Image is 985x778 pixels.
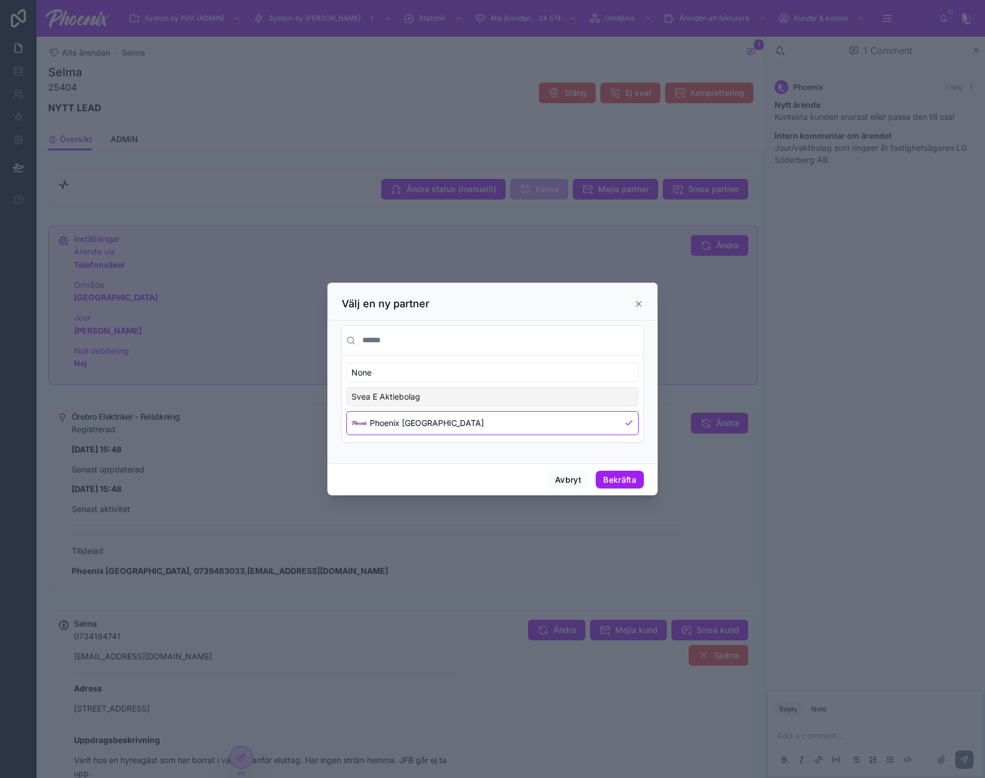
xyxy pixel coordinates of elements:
span: Svea E Aktiebolag [351,391,420,402]
span: Phoenix [GEOGRAPHIC_DATA] [370,417,484,429]
button: Avbryt [548,471,589,489]
h3: Välj en ny partner [342,297,429,311]
button: Bekräfta [596,471,644,489]
div: None [346,363,639,382]
div: Suggestions [342,356,643,442]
